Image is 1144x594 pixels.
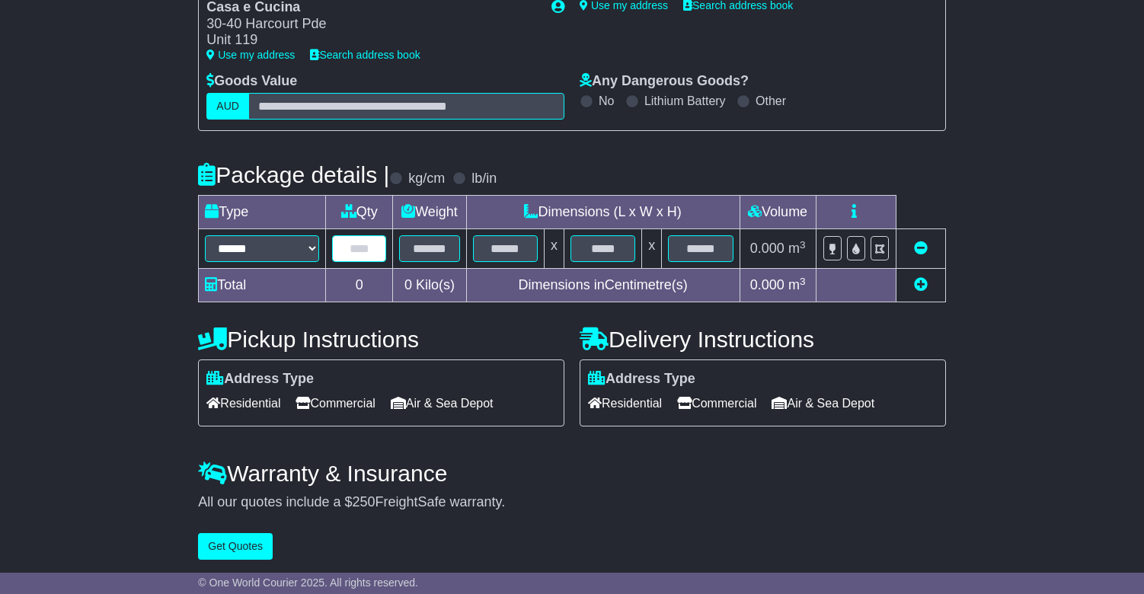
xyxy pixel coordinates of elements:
[296,391,375,415] span: Commercial
[740,196,816,229] td: Volume
[198,162,389,187] h4: Package details |
[677,391,756,415] span: Commercial
[800,276,806,287] sup: 3
[644,94,726,108] label: Lithium Battery
[580,327,946,352] h4: Delivery Instructions
[198,327,564,352] h4: Pickup Instructions
[750,241,785,256] span: 0.000
[198,461,945,486] h4: Warranty & Insurance
[750,277,785,292] span: 0.000
[800,239,806,251] sup: 3
[206,49,295,61] a: Use my address
[471,171,497,187] label: lb/in
[544,229,564,269] td: x
[408,171,445,187] label: kg/cm
[588,371,695,388] label: Address Type
[352,494,375,509] span: 250
[206,93,249,120] label: AUD
[206,32,536,49] div: Unit 119
[206,371,314,388] label: Address Type
[206,391,280,415] span: Residential
[391,391,494,415] span: Air & Sea Depot
[198,576,418,589] span: © One World Courier 2025. All rights reserved.
[914,277,928,292] a: Add new item
[310,49,420,61] a: Search address book
[466,269,740,302] td: Dimensions in Centimetre(s)
[198,494,945,511] div: All our quotes include a $ FreightSafe warranty.
[326,269,393,302] td: 0
[772,391,874,415] span: Air & Sea Depot
[199,269,326,302] td: Total
[393,196,466,229] td: Weight
[198,533,273,560] button: Get Quotes
[588,391,662,415] span: Residential
[466,196,740,229] td: Dimensions (L x W x H)
[788,277,806,292] span: m
[599,94,614,108] label: No
[788,241,806,256] span: m
[393,269,466,302] td: Kilo(s)
[914,241,928,256] a: Remove this item
[404,277,412,292] span: 0
[326,196,393,229] td: Qty
[756,94,786,108] label: Other
[642,229,662,269] td: x
[206,16,536,33] div: 30-40 Harcourt Pde
[199,196,326,229] td: Type
[206,73,297,90] label: Goods Value
[580,73,749,90] label: Any Dangerous Goods?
